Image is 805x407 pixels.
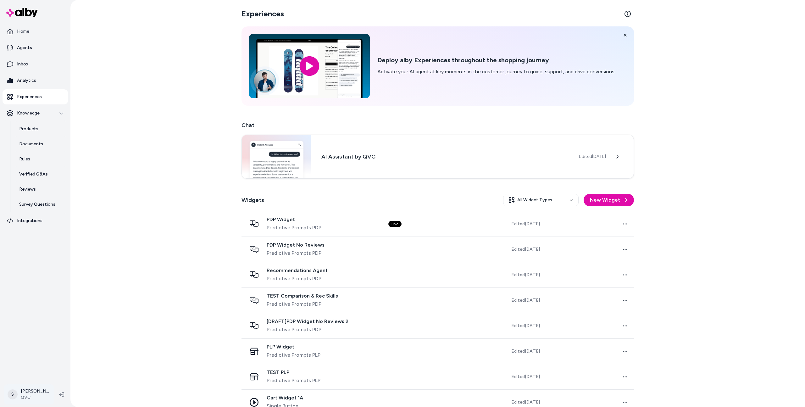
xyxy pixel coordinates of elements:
a: Integrations [3,213,68,228]
span: Edited [DATE] [579,153,606,160]
h2: Widgets [241,196,264,204]
p: Inbox [17,61,28,67]
span: Edited [DATE] [511,399,540,405]
span: Edited [DATE] [511,323,540,329]
img: Chat widget [242,135,311,178]
span: Predictive Prompts PLP [267,377,320,384]
a: Analytics [3,73,68,88]
p: Products [19,126,38,132]
a: Rules [13,152,68,167]
span: Predictive Prompts PDP [267,326,348,333]
p: Survey Questions [19,201,55,208]
span: Predictive Prompts PDP [267,275,328,282]
p: Knowledge [17,110,40,116]
p: Experiences [17,94,42,100]
span: Predictive Prompts PDP [267,249,325,257]
p: Activate your AI agent at key moments in the customer journey to guide, support, and drive conver... [377,68,615,75]
p: [PERSON_NAME] [21,388,49,394]
a: Inbox [3,57,68,72]
span: TEST PLP [267,369,320,376]
span: Edited [DATE] [511,272,540,278]
h2: Deploy alby Experiences throughout the shopping journey [377,56,615,64]
span: QVC [21,394,49,401]
span: Predictive Prompts PDP [267,224,321,231]
span: TEST Comparison & Rec Skills [267,293,338,299]
span: [DRAFT]PDP Widget No Reviews 2 [267,318,348,325]
a: Home [3,24,68,39]
p: Verified Q&As [19,171,48,177]
span: Predictive Prompts PDP [267,300,338,308]
a: Reviews [13,182,68,197]
a: Experiences [3,89,68,104]
a: Agents [3,40,68,55]
p: Documents [19,141,43,147]
a: Verified Q&As [13,167,68,182]
h2: Experiences [241,9,284,19]
p: Analytics [17,77,36,84]
span: PDP Widget No Reviews [267,242,325,248]
a: Documents [13,137,68,152]
span: Predictive Prompts PLP [267,351,320,359]
a: Chat widgetAI Assistant by QVCEdited[DATE] [241,135,634,179]
p: Rules [19,156,30,162]
span: Edited [DATE] [511,374,540,380]
p: Integrations [17,218,42,224]
a: Survey Questions [13,197,68,212]
button: New Widget [584,194,634,206]
span: Edited [DATE] [511,246,540,253]
span: Recommendations Agent [267,267,328,274]
h3: AI Assistant by QVC [321,152,569,161]
button: Knowledge [3,106,68,121]
a: Products [13,121,68,137]
span: S [8,389,18,399]
p: Home [17,28,29,35]
p: Reviews [19,186,36,192]
span: Edited [DATE] [511,297,540,304]
div: Live [388,221,402,227]
button: All Widget Types [503,194,579,206]
span: PLP Widget [267,344,320,350]
img: alby Logo [6,8,38,17]
span: Edited [DATE] [511,348,540,354]
h2: Chat [241,121,634,130]
span: PDP Widget [267,216,321,223]
span: Edited [DATE] [511,221,540,227]
p: Agents [17,45,32,51]
button: S[PERSON_NAME]QVC [4,384,54,404]
span: Cart Widget 1A [267,395,303,401]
